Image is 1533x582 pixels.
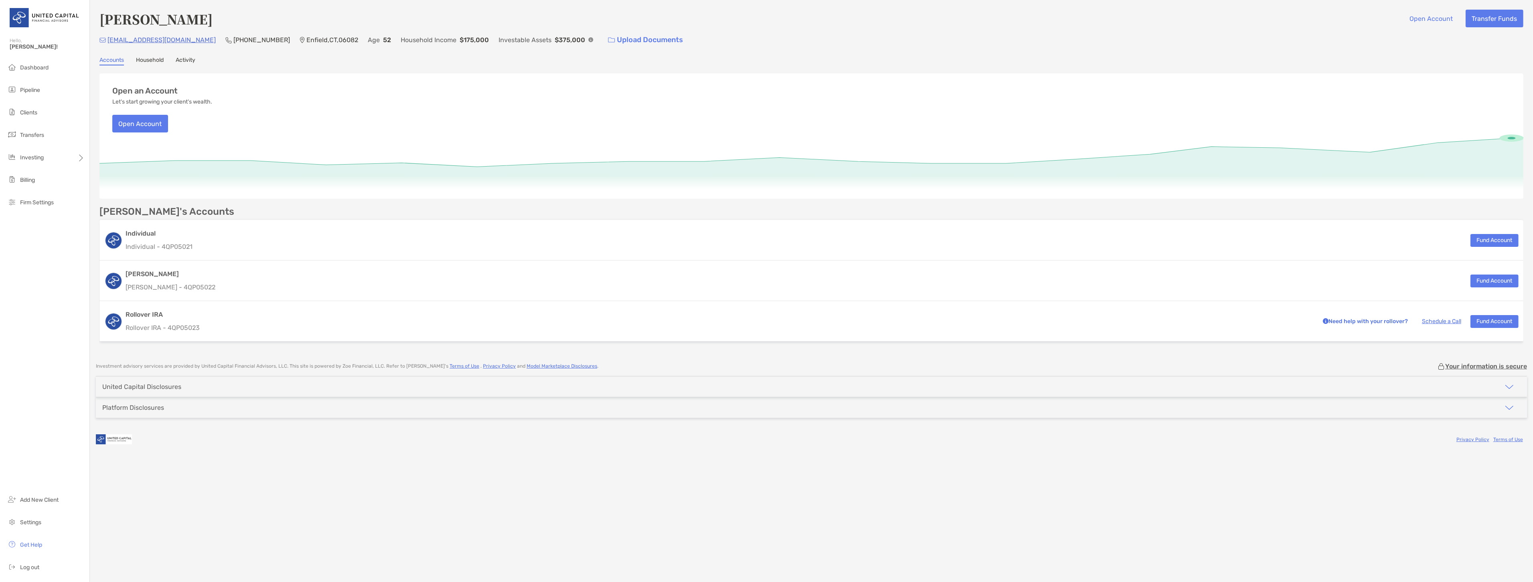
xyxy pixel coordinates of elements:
[105,313,122,330] img: logo account
[7,197,17,207] img: firm-settings icon
[20,87,40,94] span: Pipeline
[460,35,489,45] p: $175,000
[10,43,85,50] span: [PERSON_NAME]!
[20,541,42,548] span: Get Help
[225,37,232,43] img: Phone Icon
[1493,437,1523,442] a: Terms of Use
[483,363,516,369] a: Privacy Policy
[7,494,17,504] img: add_new_client icon
[1505,403,1514,413] img: icon arrow
[7,175,17,184] img: billing icon
[126,323,1312,333] p: Rollover IRA - 4QP05023
[102,383,181,391] div: United Capital Disclosures
[1470,234,1519,247] button: Fund Account
[603,31,688,49] a: Upload Documents
[96,430,132,448] img: company logo
[401,35,456,45] p: Household Income
[555,35,585,45] p: $375,000
[383,35,391,45] p: 52
[136,57,164,65] a: Household
[1456,437,1489,442] a: Privacy Policy
[1505,382,1514,392] img: icon arrow
[20,132,44,138] span: Transfers
[20,519,41,526] span: Settings
[7,152,17,162] img: investing icon
[105,232,122,248] img: logo account
[1466,10,1523,27] button: Transfer Funds
[20,154,44,161] span: Investing
[1470,275,1519,287] button: Fund Account
[20,109,37,116] span: Clients
[105,273,122,289] img: logo account
[10,3,80,32] img: United Capital Logo
[306,35,358,45] p: Enfield , CT , 06082
[112,86,178,96] h3: Open an Account
[107,35,216,45] p: [EMAIL_ADDRESS][DOMAIN_NAME]
[20,177,35,183] span: Billing
[99,57,124,65] a: Accounts
[112,115,168,132] button: Open Account
[368,35,380,45] p: Age
[1470,315,1519,328] button: Fund Account
[7,62,17,72] img: dashboard icon
[1321,316,1408,326] p: Need help with your rollover?
[450,363,479,369] a: Terms of Use
[102,404,164,411] div: Platform Disclosures
[588,37,593,42] img: Info Icon
[7,539,17,549] img: get-help icon
[126,242,193,252] p: Individual - 4QP05021
[1403,10,1459,27] button: Open Account
[126,269,215,279] h3: [PERSON_NAME]
[300,37,305,43] img: Location Icon
[99,207,234,217] p: [PERSON_NAME]'s Accounts
[608,37,615,43] img: button icon
[7,85,17,94] img: pipeline icon
[126,229,193,238] h3: Individual
[176,57,195,65] a: Activity
[126,310,1312,319] h3: Rollover IRA
[126,282,215,292] p: [PERSON_NAME] - 4QP05022
[20,64,49,71] span: Dashboard
[1445,362,1527,370] p: Your information is secure
[1422,318,1461,325] a: Schedule a Call
[7,130,17,139] img: transfers icon
[99,38,106,43] img: Email Icon
[527,363,597,369] a: Model Marketplace Disclosures
[7,107,17,117] img: clients icon
[112,99,212,105] p: Let's start growing your client's wealth.
[20,564,39,571] span: Log out
[20,199,54,206] span: Firm Settings
[20,497,59,503] span: Add New Client
[233,35,290,45] p: [PHONE_NUMBER]
[99,10,213,28] h4: [PERSON_NAME]
[7,562,17,572] img: logout icon
[96,363,598,369] p: Investment advisory services are provided by United Capital Financial Advisors, LLC . This site i...
[499,35,552,45] p: Investable Assets
[7,517,17,527] img: settings icon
